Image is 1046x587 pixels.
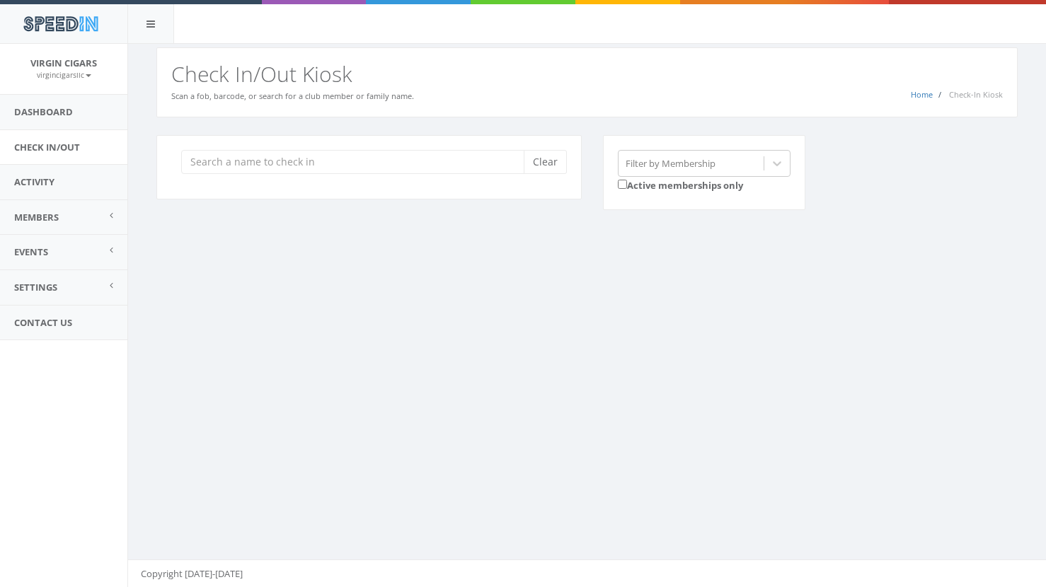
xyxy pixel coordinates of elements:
[171,91,414,101] small: Scan a fob, barcode, or search for a club member or family name.
[524,150,567,174] button: Clear
[14,281,57,293] span: Settings
[618,177,743,192] label: Active memberships only
[181,150,534,174] input: Search a name to check in
[949,89,1003,100] span: Check-In Kiosk
[16,11,105,37] img: speedin_logo.png
[30,57,97,69] span: Virgin Cigars
[37,70,91,80] small: virgincigarsllc
[618,180,627,189] input: Active memberships only
[626,156,715,170] div: Filter by Membership
[14,245,48,258] span: Events
[911,89,933,100] a: Home
[14,211,59,223] span: Members
[14,316,72,329] span: Contact Us
[37,68,91,81] a: virgincigarsllc
[171,62,1003,86] h2: Check In/Out Kiosk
